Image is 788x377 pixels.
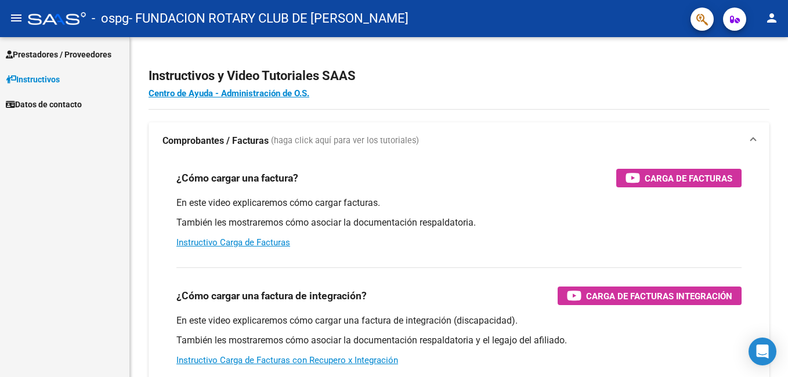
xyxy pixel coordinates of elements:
[645,171,732,186] span: Carga de Facturas
[176,237,290,248] a: Instructivo Carga de Facturas
[176,197,742,209] p: En este video explicaremos cómo cargar facturas.
[176,314,742,327] p: En este video explicaremos cómo cargar una factura de integración (discapacidad).
[9,11,23,25] mat-icon: menu
[586,289,732,303] span: Carga de Facturas Integración
[6,48,111,61] span: Prestadores / Proveedores
[176,288,367,304] h3: ¿Cómo cargar una factura de integración?
[129,6,409,31] span: - FUNDACION ROTARY CLUB DE [PERSON_NAME]
[92,6,129,31] span: - ospg
[6,98,82,111] span: Datos de contacto
[176,170,298,186] h3: ¿Cómo cargar una factura?
[6,73,60,86] span: Instructivos
[176,216,742,229] p: También les mostraremos cómo asociar la documentación respaldatoria.
[271,135,419,147] span: (haga click aquí para ver los tutoriales)
[149,122,769,159] mat-expansion-panel-header: Comprobantes / Facturas (haga click aquí para ver los tutoriales)
[749,338,776,365] div: Open Intercom Messenger
[765,11,779,25] mat-icon: person
[149,65,769,87] h2: Instructivos y Video Tutoriales SAAS
[558,287,742,305] button: Carga de Facturas Integración
[149,88,309,99] a: Centro de Ayuda - Administración de O.S.
[162,135,269,147] strong: Comprobantes / Facturas
[176,355,398,365] a: Instructivo Carga de Facturas con Recupero x Integración
[176,334,742,347] p: También les mostraremos cómo asociar la documentación respaldatoria y el legajo del afiliado.
[616,169,742,187] button: Carga de Facturas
